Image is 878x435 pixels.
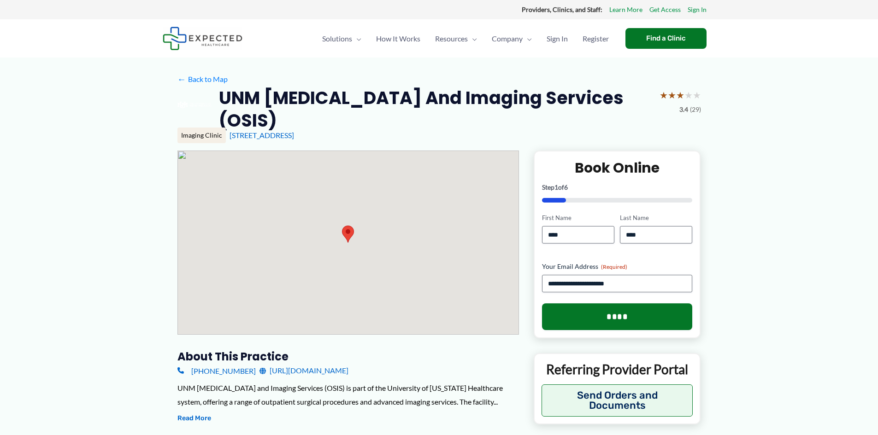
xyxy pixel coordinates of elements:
span: Resources [435,23,468,55]
span: How It Works [376,23,420,55]
nav: Primary Site Navigation [315,23,616,55]
a: Register [575,23,616,55]
span: Menu Toggle [523,23,532,55]
a: How It Works [369,23,428,55]
span: Solutions [322,23,352,55]
span: Sign In [547,23,568,55]
span: (Required) [601,263,627,270]
span: ★ [676,87,684,104]
button: Send Orders and Documents [542,384,693,417]
p: Step of [542,184,693,191]
span: ★ [668,87,676,104]
span: Menu Toggle [352,23,361,55]
strong: Providers, Clinics, and Staff: [522,6,602,13]
span: ★ [684,87,693,104]
h3: About this practice [177,349,519,364]
a: [URL][DOMAIN_NAME] [259,364,348,377]
div: UNM [MEDICAL_DATA] and Imaging Services (OSIS) is part of the University of [US_STATE] Healthcare... [177,381,519,408]
label: Your Email Address [542,262,693,271]
span: 6 [564,183,568,191]
a: ←Back to Map [177,72,228,86]
span: (29) [690,104,701,116]
span: ← [177,75,186,83]
a: SolutionsMenu Toggle [315,23,369,55]
div: Imaging Clinic [177,128,226,143]
h2: Book Online [542,159,693,177]
a: Get Access [649,4,681,16]
a: Sign In [539,23,575,55]
a: CompanyMenu Toggle [484,23,539,55]
span: ★ [660,87,668,104]
a: Learn More [609,4,642,16]
label: Last Name [620,214,692,222]
span: 1 [554,183,558,191]
a: [PHONE_NUMBER] [177,364,256,377]
button: Read More [177,413,211,424]
a: ResourcesMenu Toggle [428,23,484,55]
h2: UNM [MEDICAL_DATA] and Imaging Services (OSIS) [219,87,652,132]
a: [STREET_ADDRESS] [230,131,294,139]
span: Company [492,23,523,55]
p: Referring Provider Portal [542,361,693,377]
a: Sign In [688,4,707,16]
span: ★ [693,87,701,104]
span: Menu Toggle [468,23,477,55]
span: Register [583,23,609,55]
img: Expected Healthcare Logo - side, dark font, small [163,27,242,50]
label: First Name [542,214,614,222]
a: Find a Clinic [625,28,707,49]
span: 3.4 [679,104,688,116]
